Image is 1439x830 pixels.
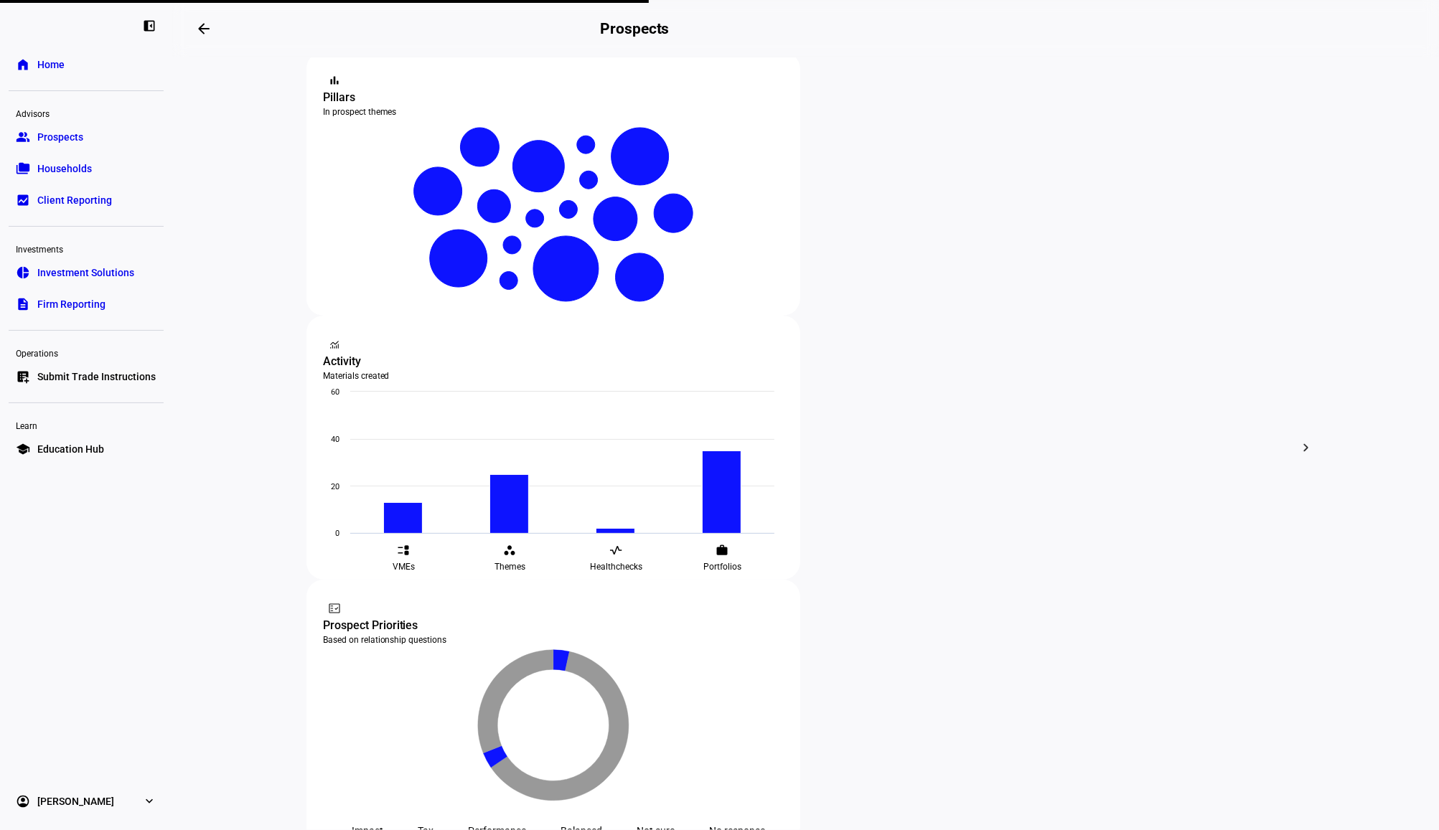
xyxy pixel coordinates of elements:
a: groupProspects [9,123,164,151]
span: Investment Solutions [37,265,134,280]
eth-mat-symbol: pie_chart [16,265,30,280]
eth-mat-symbol: school [16,442,30,456]
div: Prospect Priorities [324,617,783,634]
mat-icon: chevron_right [1298,439,1315,456]
text: 0 [335,529,339,538]
div: Learn [9,415,164,435]
eth-mat-symbol: list_alt_add [16,369,30,384]
span: Portfolios [703,561,741,572]
text: 40 [331,435,339,444]
eth-mat-symbol: account_circle [16,794,30,808]
a: homeHome [9,50,164,79]
eth-mat-symbol: work [716,544,729,557]
eth-mat-symbol: description [16,297,30,311]
span: Households [37,161,92,176]
span: Prospects [37,130,83,144]
span: Themes [494,561,525,572]
text: 60 [331,387,339,397]
div: Activity [324,353,783,370]
mat-icon: bar_chart [328,73,342,88]
eth-mat-symbol: bid_landscape [16,193,30,207]
eth-mat-symbol: vital_signs [610,544,623,557]
div: Operations [9,342,164,362]
eth-mat-symbol: expand_more [142,794,156,808]
eth-mat-symbol: event_list [398,544,411,557]
span: Firm Reporting [37,297,106,311]
eth-mat-symbol: home [16,57,30,72]
a: pie_chartInvestment Solutions [9,258,164,287]
div: Based on relationship questions [324,634,783,646]
mat-icon: monitoring [328,337,342,352]
eth-mat-symbol: left_panel_close [142,19,156,33]
text: 20 [331,482,339,491]
eth-mat-symbol: group [16,130,30,144]
eth-mat-symbol: workspaces [504,544,517,557]
span: Submit Trade Instructions [37,369,156,384]
span: [PERSON_NAME] [37,794,114,808]
eth-mat-symbol: folder_copy [16,161,30,176]
span: Client Reporting [37,193,112,207]
span: Home [37,57,65,72]
div: Investments [9,238,164,258]
span: Healthchecks [590,561,642,572]
a: bid_landscapeClient Reporting [9,186,164,214]
h2: Prospects [600,20,669,37]
a: folder_copyHouseholds [9,154,164,183]
div: Pillars [324,89,783,106]
a: descriptionFirm Reporting [9,290,164,319]
mat-icon: arrow_backwards [195,20,212,37]
mat-icon: fact_check [328,601,342,616]
div: Materials created [324,370,783,382]
div: In prospect themes [324,106,783,118]
div: Advisors [9,103,164,123]
span: Education Hub [37,442,104,456]
span: VMEs [393,561,415,572]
